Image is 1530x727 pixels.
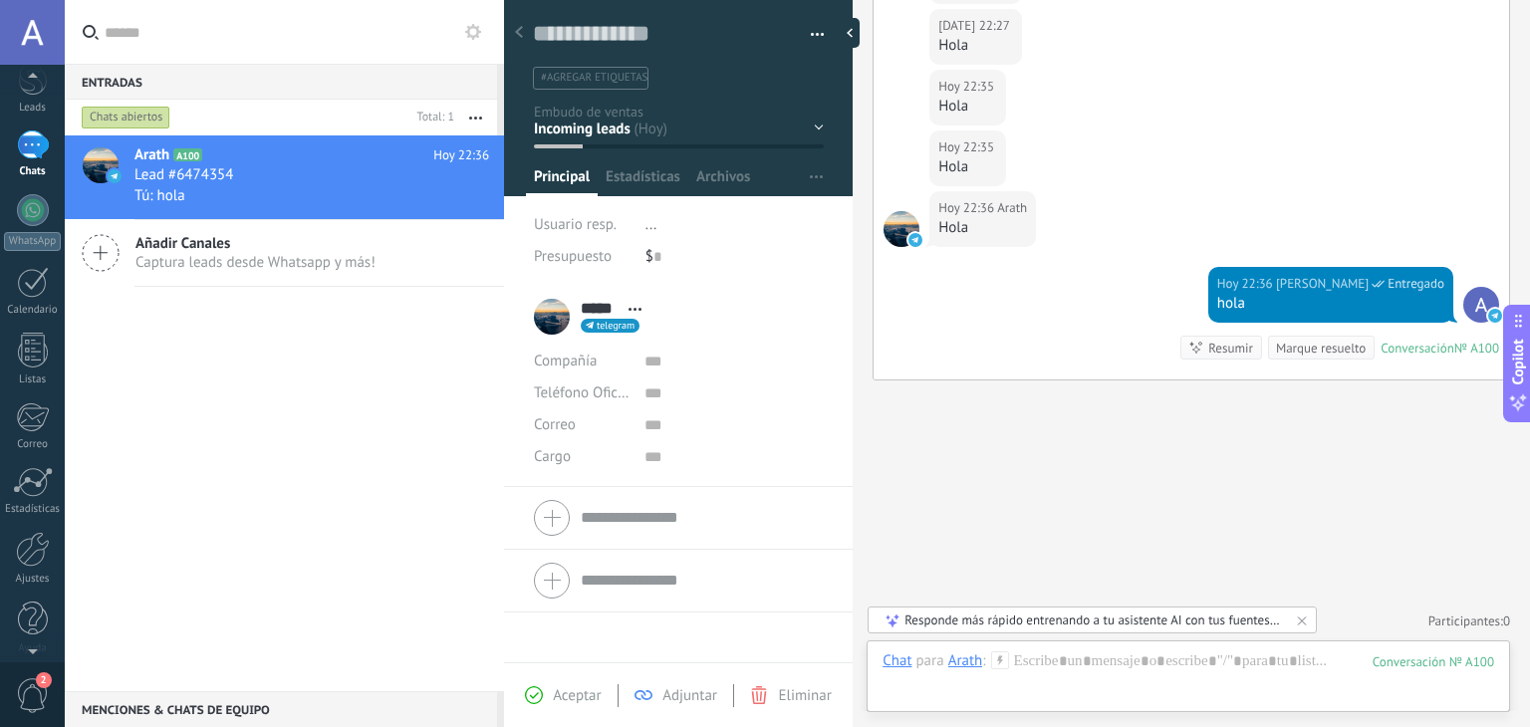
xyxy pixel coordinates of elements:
[4,165,62,178] div: Chats
[65,135,504,219] a: avatariconArathA100Hoy 22:36Lead #6474354Tú: hola
[645,241,824,273] div: $
[134,145,169,165] span: Arath
[4,373,62,386] div: Listas
[1276,339,1366,358] div: Marque resuelto
[534,441,630,473] div: Cargo
[534,383,637,402] span: Teléfono Oficina
[1217,274,1276,294] div: Hoy 22:36
[65,691,497,727] div: Menciones & Chats de equipo
[4,102,62,115] div: Leads
[534,241,631,273] div: Presupuesto
[4,438,62,451] div: Correo
[135,234,376,253] span: Añadir Canales
[1428,612,1510,629] a: Participantes:0
[1454,340,1499,357] div: № A100
[82,106,170,129] div: Chats abiertos
[1217,294,1444,314] div: hola
[534,247,612,266] span: Presupuesto
[134,165,233,185] span: Lead #6474354
[173,148,202,161] span: A100
[534,377,630,409] button: Teléfono Oficina
[840,18,860,48] div: Ocultar
[65,64,497,100] div: Entradas
[916,651,944,671] span: para
[645,215,657,234] span: ...
[36,672,52,688] span: 2
[997,198,1027,218] span: Arath
[1276,274,1369,294] span: Arath Yamir Gonzalez Martinez (Oficina de Venta)
[553,686,601,705] span: Aceptar
[454,100,497,135] button: Más
[534,209,631,241] div: Usuario resp.
[534,409,576,441] button: Correo
[938,36,1013,56] div: Hola
[135,253,376,272] span: Captura leads desde Whatsapp y más!
[606,167,680,196] span: Estadísticas
[1463,287,1499,323] span: Arath Yamir Gonzalez Martinez
[778,686,831,705] span: Eliminar
[597,321,635,331] span: telegram
[884,211,919,247] span: Arath
[4,304,62,317] div: Calendario
[662,686,717,705] span: Adjuntar
[4,232,61,251] div: WhatsApp
[433,145,489,165] span: Hoy 22:36
[1388,274,1444,294] span: Entregado
[938,157,997,177] div: Hola
[1381,340,1454,357] div: Conversación
[904,611,1282,628] div: Responde más rápido entrenando a tu asistente AI con tus fuentes de datos
[409,108,454,127] div: Total: 1
[938,137,997,157] div: Hoy 22:35
[908,233,922,247] img: telegram-sm.svg
[938,198,997,218] div: Hoy 22:36
[534,346,630,377] div: Compañía
[1503,612,1510,629] span: 0
[534,415,576,434] span: Correo
[1373,653,1494,670] div: 100
[938,218,1027,238] div: Hola
[4,573,62,586] div: Ajustes
[534,167,590,196] span: Principal
[696,167,750,196] span: Archivos
[534,215,617,234] span: Usuario resp.
[982,651,985,671] span: :
[541,71,647,85] span: #agregar etiquetas
[1488,309,1502,323] img: telegram-sm.svg
[108,169,122,183] img: icon
[938,97,997,117] div: Hola
[1508,340,1528,385] span: Copilot
[134,186,185,205] span: Tú: hola
[4,503,62,516] div: Estadísticas
[1208,339,1253,358] div: Resumir
[938,77,997,97] div: Hoy 22:35
[948,651,983,669] div: Arath
[534,449,571,464] span: Cargo
[938,16,1013,36] div: [DATE] 22:27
